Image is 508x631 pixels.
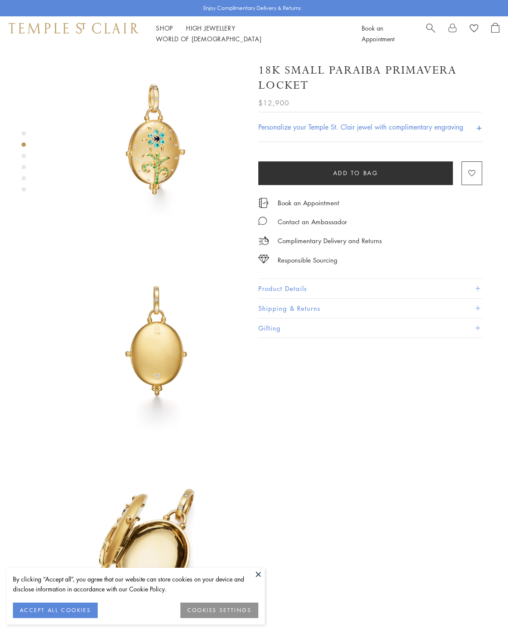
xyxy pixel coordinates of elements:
[203,4,301,12] p: Enjoy Complimentary Delivery & Returns
[476,119,482,135] h4: +
[180,603,258,618] button: COOKIES SETTINGS
[258,299,482,318] button: Shipping & Returns
[258,279,482,298] button: Product Details
[278,255,338,266] div: Responsible Sourcing
[258,161,453,185] button: Add to bag
[156,24,173,32] a: ShopShop
[362,24,394,43] a: Book an Appointment
[258,255,269,263] img: icon_sourcing.svg
[470,23,478,36] a: View Wishlist
[491,23,499,44] a: Open Shopping Bag
[156,34,261,43] a: World of [DEMOGRAPHIC_DATA]World of [DEMOGRAPHIC_DATA]
[13,603,98,618] button: ACCEPT ALL COOKIES
[258,319,482,338] button: Gifting
[278,198,339,207] a: Book an Appointment
[426,23,435,44] a: Search
[258,235,269,246] img: icon_delivery.svg
[258,198,269,208] img: icon_appointment.svg
[13,574,258,594] div: By clicking “Accept all”, you agree that our website can store cookies on your device and disclos...
[278,235,382,246] p: Complimentary Delivery and Returns
[56,51,245,240] img: P36888-STMLOCPA
[258,217,267,225] img: MessageIcon-01_2.svg
[258,63,482,93] h1: 18K Small Paraiba Primavera Locket
[156,23,342,44] nav: Main navigation
[186,24,235,32] a: High JewelleryHigh Jewellery
[278,217,347,227] div: Contact an Ambassador
[258,122,463,132] h4: Personalize your Temple St. Clair jewel with complimentary engraving
[258,97,289,108] span: $12,900
[22,129,26,198] div: Product gallery navigation
[9,23,139,33] img: Temple St. Clair
[56,253,245,442] img: P36888-STMLOCPA
[333,168,378,178] span: Add to bag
